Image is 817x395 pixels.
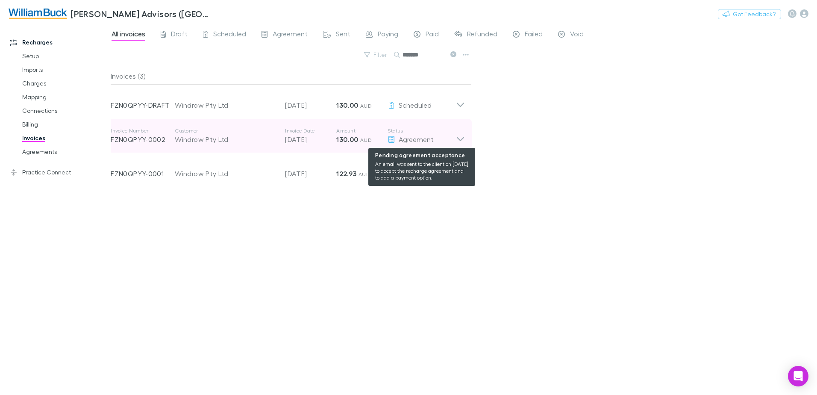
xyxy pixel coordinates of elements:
p: FZN0QPYY-DRAFT [111,100,175,110]
strong: 122.93 [336,169,356,178]
p: [DATE] [285,134,336,144]
span: All invoices [112,29,145,41]
a: Recharges [2,35,115,49]
span: Void [570,29,584,41]
span: Failed [525,29,543,41]
span: AUD [360,137,372,143]
a: Practice Connect [2,165,115,179]
a: Imports [14,63,115,77]
p: [DATE] [285,100,336,110]
p: Customer [175,127,276,134]
span: Scheduled [399,101,432,109]
span: Sent [336,29,350,41]
span: Paid [426,29,439,41]
p: Invoice Number [111,127,175,134]
span: Refunded [467,29,497,41]
div: Invoice NumberFZN0QPYY-0002CustomerWindrow Pty LtdInvoice Date[DATE]Amount130.00 AUDStatus [104,119,472,153]
div: FZN0QPYY-0001Windrow Pty Ltd[DATE]122.93 AUDPaid off-platform [104,153,472,187]
a: Agreements [14,145,115,159]
h3: [PERSON_NAME] Advisors ([GEOGRAPHIC_DATA]) Pty Ltd [71,9,212,19]
div: Windrow Pty Ltd [175,134,276,144]
strong: 130.00 [336,135,358,144]
p: [DATE] [285,168,336,179]
p: Invoice Date [285,127,336,134]
span: Paid off-platform [399,169,454,177]
a: Billing [14,118,115,131]
span: Paying [378,29,398,41]
p: FZN0QPYY-0001 [111,168,175,179]
button: Filter [360,50,392,60]
span: Agreement [273,29,308,41]
span: Draft [171,29,188,41]
img: William Buck Advisors (WA) Pty Ltd's Logo [9,9,67,19]
span: Agreement [399,135,434,143]
div: FZN0QPYY-DRAFTWindrow Pty Ltd[DATE]130.00 AUDScheduled [104,85,472,119]
div: Windrow Pty Ltd [175,100,276,110]
strong: 130.00 [336,101,358,109]
p: Status [388,127,456,134]
div: Open Intercom Messenger [788,366,808,386]
a: Setup [14,49,115,63]
span: AUD [359,171,370,177]
div: Windrow Pty Ltd [175,168,276,179]
p: FZN0QPYY-0002 [111,134,175,144]
a: [PERSON_NAME] Advisors ([GEOGRAPHIC_DATA]) Pty Ltd [3,3,217,24]
span: Scheduled [213,29,246,41]
a: Connections [14,104,115,118]
p: Amount [336,127,388,134]
a: Mapping [14,90,115,104]
button: Got Feedback? [718,9,781,19]
a: Invoices [14,131,115,145]
span: AUD [360,103,372,109]
a: Charges [14,77,115,90]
